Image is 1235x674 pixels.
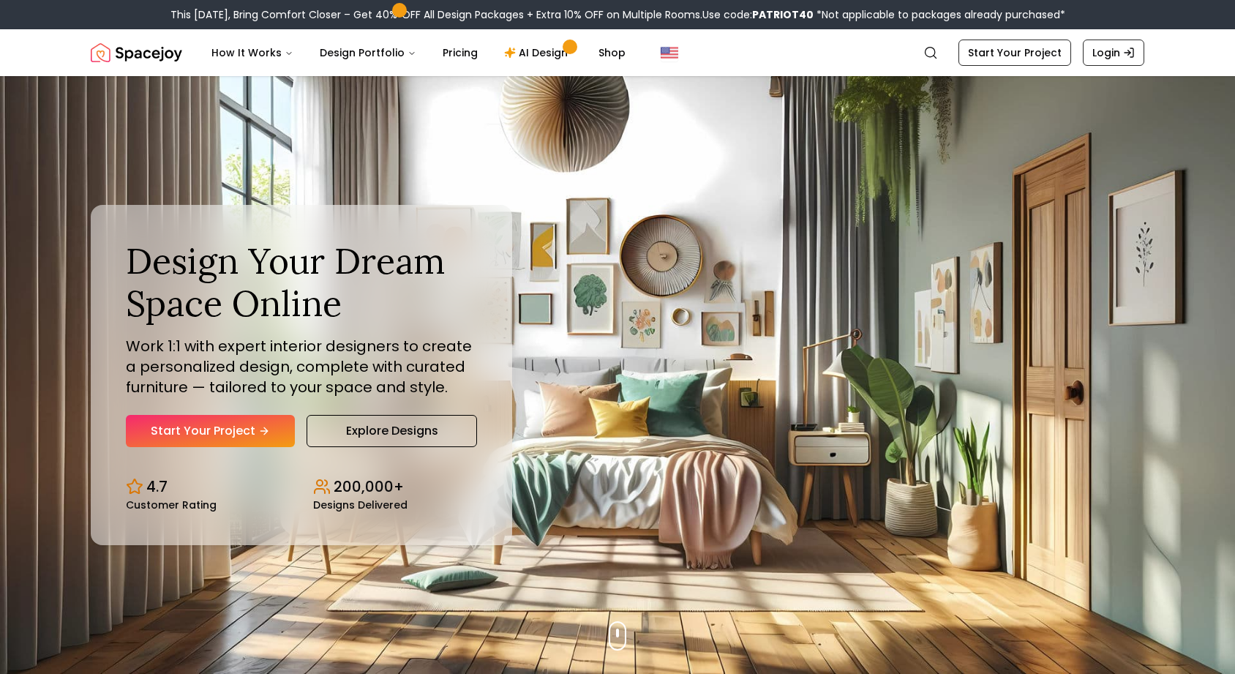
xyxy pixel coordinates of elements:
small: Designs Delivered [313,500,408,510]
div: This [DATE], Bring Comfort Closer – Get 40% OFF All Design Packages + Extra 10% OFF on Multiple R... [170,7,1065,22]
b: PATRIOT40 [752,7,814,22]
img: United States [661,44,678,61]
p: 200,000+ [334,476,404,497]
h1: Design Your Dream Space Online [126,240,477,324]
a: Start Your Project [958,40,1071,66]
a: Explore Designs [307,415,477,447]
a: Login [1083,40,1144,66]
p: 4.7 [146,476,168,497]
a: AI Design [492,38,584,67]
a: Spacejoy [91,38,182,67]
p: Work 1:1 with expert interior designers to create a personalized design, complete with curated fu... [126,336,477,397]
span: Use code: [702,7,814,22]
img: Spacejoy Logo [91,38,182,67]
a: Start Your Project [126,415,295,447]
button: How It Works [200,38,305,67]
nav: Global [91,29,1144,76]
button: Design Portfolio [308,38,428,67]
a: Pricing [431,38,489,67]
span: *Not applicable to packages already purchased* [814,7,1065,22]
div: Design stats [126,465,477,510]
a: Shop [587,38,637,67]
small: Customer Rating [126,500,217,510]
nav: Main [200,38,637,67]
